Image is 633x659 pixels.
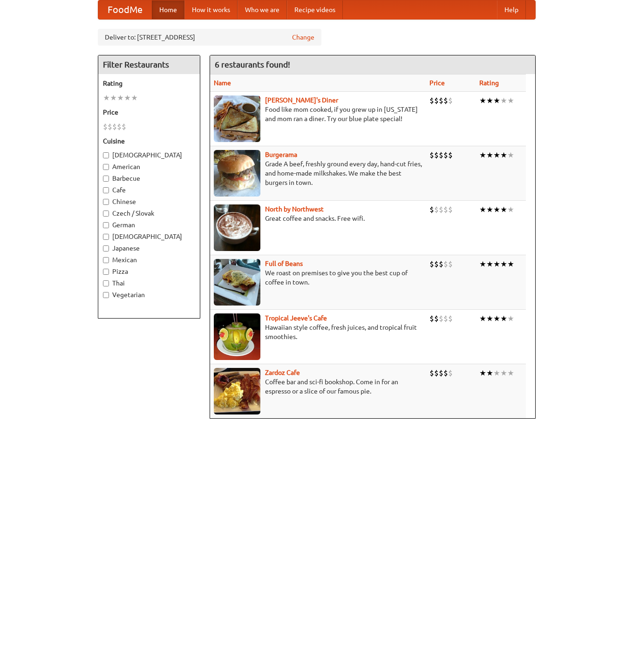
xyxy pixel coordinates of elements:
[443,368,448,378] li: $
[265,260,303,267] a: Full of Beans
[103,185,195,195] label: Cafe
[479,150,486,160] li: ★
[434,150,439,160] li: $
[214,79,231,87] a: Name
[448,259,453,269] li: $
[184,0,238,19] a: How it works
[434,313,439,324] li: $
[103,93,110,103] li: ★
[265,96,338,104] a: [PERSON_NAME]'s Diner
[152,0,184,19] a: Home
[507,150,514,160] li: ★
[131,93,138,103] li: ★
[103,292,109,298] input: Vegetarian
[443,313,448,324] li: $
[448,368,453,378] li: $
[103,269,109,275] input: Pizza
[103,290,195,299] label: Vegetarian
[214,95,260,142] img: sallys.jpg
[98,29,321,46] div: Deliver to: [STREET_ADDRESS]
[493,368,500,378] li: ★
[500,368,507,378] li: ★
[214,105,422,123] p: Food like mom cooked, if you grew up in [US_STATE] and mom ran a diner. Try our blue plate special!
[103,255,195,265] label: Mexican
[103,152,109,158] input: [DEMOGRAPHIC_DATA]
[493,259,500,269] li: ★
[479,368,486,378] li: ★
[214,150,260,197] img: burgerama.jpg
[500,259,507,269] li: ★
[500,204,507,215] li: ★
[429,368,434,378] li: $
[434,259,439,269] li: $
[103,211,109,217] input: Czech / Slovak
[214,377,422,396] p: Coffee bar and sci-fi bookshop. Come in for an espresso or a slice of our famous pie.
[479,95,486,106] li: ★
[486,368,493,378] li: ★
[103,122,108,132] li: $
[479,204,486,215] li: ★
[500,95,507,106] li: ★
[103,174,195,183] label: Barbecue
[103,162,195,171] label: American
[265,369,300,376] a: Zardoz Cafe
[493,313,500,324] li: ★
[103,257,109,263] input: Mexican
[500,313,507,324] li: ★
[434,204,439,215] li: $
[493,150,500,160] li: ★
[479,313,486,324] li: ★
[507,313,514,324] li: ★
[214,159,422,187] p: Grade A beef, freshly ground every day, hand-cut fries, and home-made milkshakes. We make the bes...
[486,150,493,160] li: ★
[98,55,200,74] h4: Filter Restaurants
[507,204,514,215] li: ★
[439,150,443,160] li: $
[479,79,499,87] a: Rating
[448,95,453,106] li: $
[103,79,195,88] h5: Rating
[429,259,434,269] li: $
[443,259,448,269] li: $
[448,313,453,324] li: $
[214,368,260,414] img: zardoz.jpg
[214,214,422,223] p: Great coffee and snacks. Free wifi.
[429,313,434,324] li: $
[486,259,493,269] li: ★
[103,279,195,288] label: Thai
[507,368,514,378] li: ★
[103,164,109,170] input: American
[429,79,445,87] a: Price
[103,108,195,117] h5: Price
[98,0,152,19] a: FoodMe
[103,209,195,218] label: Czech / Slovak
[443,95,448,106] li: $
[215,60,290,69] ng-pluralize: 6 restaurants found!
[103,199,109,205] input: Chinese
[434,368,439,378] li: $
[103,267,195,276] label: Pizza
[493,95,500,106] li: ★
[439,313,443,324] li: $
[103,232,195,241] label: [DEMOGRAPHIC_DATA]
[265,205,324,213] a: North by Northwest
[486,313,493,324] li: ★
[214,268,422,287] p: We roast on premises to give you the best cup of coffee in town.
[103,150,195,160] label: [DEMOGRAPHIC_DATA]
[103,187,109,193] input: Cafe
[486,95,493,106] li: ★
[486,204,493,215] li: ★
[265,314,327,322] a: Tropical Jeeve's Cafe
[439,204,443,215] li: $
[443,204,448,215] li: $
[103,176,109,182] input: Barbecue
[117,93,124,103] li: ★
[265,151,297,158] a: Burgerama
[507,95,514,106] li: ★
[507,259,514,269] li: ★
